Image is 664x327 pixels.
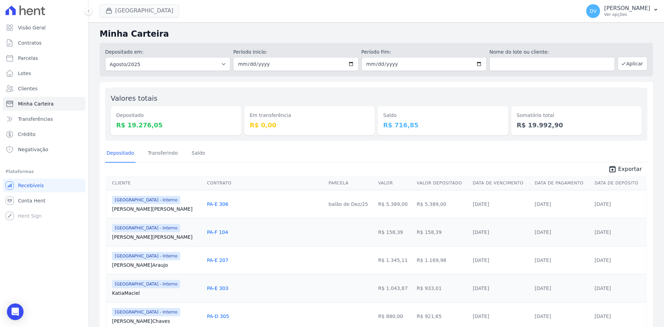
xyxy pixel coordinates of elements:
button: Aplicar [618,57,647,71]
div: Plataformas [6,167,83,176]
th: Valor [375,176,414,190]
dd: R$ 0,00 [250,120,369,130]
a: Clientes [3,82,85,96]
a: [DATE] [473,229,489,235]
a: Crédito [3,127,85,141]
a: PA-E 303 [207,285,229,291]
dt: Em transferência [250,112,369,119]
a: [DATE] [535,314,551,319]
i: unarchive [608,165,617,173]
label: Nome do lote ou cliente: [489,48,615,56]
label: Período Inicío: [233,48,358,56]
a: [DATE] [473,201,489,207]
a: [DATE] [473,257,489,263]
label: Período Fim: [361,48,487,56]
a: [PERSON_NAME][PERSON_NAME] [112,234,202,240]
span: Recebíveis [18,182,44,189]
a: [DATE] [535,229,551,235]
a: [DATE] [594,201,611,207]
a: KatiaMaciel [112,290,202,297]
a: [DATE] [594,314,611,319]
span: Conta Hent [18,197,45,204]
span: Crédito [18,131,36,138]
th: Parcela [326,176,375,190]
a: [DATE] [473,285,489,291]
a: PA-E 207 [207,257,229,263]
a: [DATE] [535,285,551,291]
th: Cliente [107,176,204,190]
a: [DATE] [594,257,611,263]
span: Contratos [18,39,41,46]
td: R$ 158,39 [375,218,414,246]
div: Open Intercom Messenger [7,303,24,320]
dd: R$ 19.992,90 [517,120,636,130]
span: Minha Carteira [18,100,54,107]
a: Negativação [3,143,85,156]
span: Visão Geral [18,24,46,31]
th: Data de Depósito [592,176,646,190]
a: Recebíveis [3,179,85,192]
span: Transferências [18,116,53,122]
a: Parcelas [3,51,85,65]
p: Ver opções [604,12,650,17]
span: Negativação [18,146,48,153]
span: Parcelas [18,55,38,62]
a: Conta Hent [3,194,85,208]
th: Data de Vencimento [470,176,532,190]
dt: Saldo [383,112,503,119]
button: DV [PERSON_NAME] Ver opções [581,1,664,21]
td: R$ 158,39 [414,218,470,246]
a: [DATE] [473,314,489,319]
span: Clientes [18,85,37,92]
dd: R$ 19.276,05 [116,120,236,130]
a: [PERSON_NAME]Chaves [112,318,202,325]
th: Valor Depositado [414,176,470,190]
td: R$ 933,01 [414,274,470,302]
a: [DATE] [594,229,611,235]
td: R$ 5.389,00 [414,190,470,218]
td: R$ 1.345,11 [375,246,414,274]
span: Lotes [18,70,31,77]
a: Contratos [3,36,85,50]
td: R$ 1.169,98 [414,246,470,274]
a: [PERSON_NAME]Araujo [112,262,202,269]
a: Lotes [3,66,85,80]
a: [DATE] [535,257,551,263]
a: PA-D 305 [207,314,229,319]
th: Data de Pagamento [532,176,592,190]
label: Valores totais [111,94,157,102]
a: [DATE] [594,285,611,291]
a: Minha Carteira [3,97,85,111]
span: DV [590,9,597,13]
dt: Depositado [116,112,236,119]
dt: Somatório total [517,112,636,119]
th: Contrato [204,176,326,190]
a: [DATE] [535,201,551,207]
button: [GEOGRAPHIC_DATA] [100,4,179,17]
a: Visão Geral [3,21,85,35]
a: Saldo [190,145,206,163]
span: Exportar [618,165,642,173]
span: [GEOGRAPHIC_DATA] - Interno [112,308,180,316]
a: unarchive Exportar [603,165,647,175]
a: Transferindo [147,145,179,163]
a: [PERSON_NAME][PERSON_NAME] [112,206,202,212]
span: [GEOGRAPHIC_DATA] - Interno [112,224,180,232]
h2: Minha Carteira [100,28,653,40]
dd: R$ 716,85 [383,120,503,130]
a: Transferências [3,112,85,126]
span: [GEOGRAPHIC_DATA] - Interno [112,196,180,204]
a: balão de Dez/25 [329,201,368,207]
span: [GEOGRAPHIC_DATA] - Interno [112,280,180,288]
a: Depositado [105,145,136,163]
a: PA-F 104 [207,229,228,235]
label: Depositado em: [105,49,144,55]
span: [GEOGRAPHIC_DATA] - Interno [112,252,180,260]
a: PA-E 306 [207,201,229,207]
p: [PERSON_NAME] [604,5,650,12]
td: R$ 1.043,87 [375,274,414,302]
td: R$ 5.389,00 [375,190,414,218]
